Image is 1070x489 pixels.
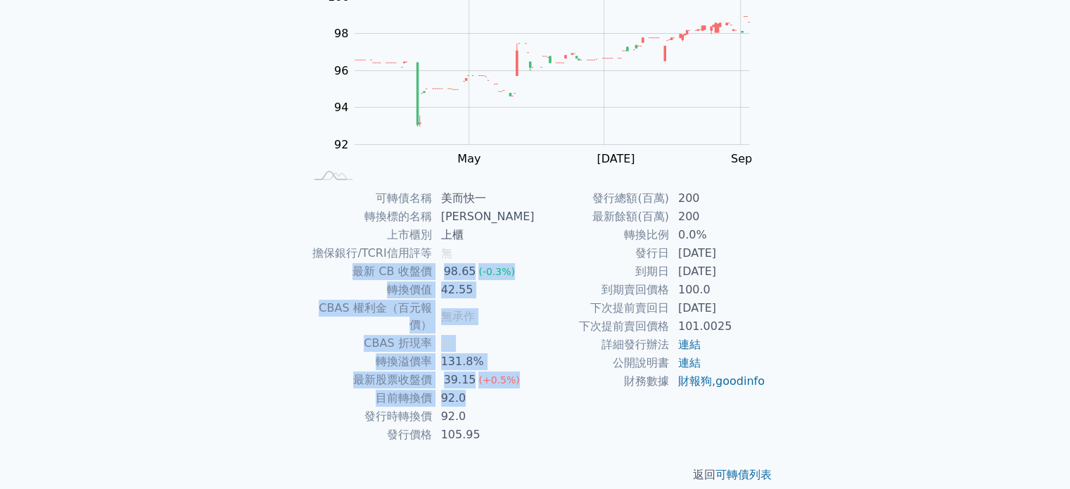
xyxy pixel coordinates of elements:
tspan: 98 [334,27,348,40]
td: 0.0% [670,226,766,244]
tspan: Sep [731,152,752,165]
td: 下次提前賣回日 [535,299,670,317]
iframe: Chat Widget [1000,421,1070,489]
span: 無 [441,246,452,260]
td: 目前轉換價 [305,389,433,407]
td: 發行時轉換價 [305,407,433,426]
td: 發行總額(百萬) [535,189,670,208]
td: 200 [670,189,766,208]
td: 轉換標的名稱 [305,208,433,226]
td: 轉換比例 [535,226,670,244]
td: 上市櫃別 [305,226,433,244]
td: 公開說明書 [535,354,670,372]
span: 無承作 [441,310,475,323]
td: , [670,372,766,390]
td: 100.0 [670,281,766,299]
tspan: 92 [334,138,348,151]
td: 發行價格 [305,426,433,444]
td: 最新股票收盤價 [305,371,433,389]
td: 101.0025 [670,317,766,336]
span: (-0.3%) [478,266,515,277]
td: 可轉債名稱 [305,189,433,208]
div: 聊天小工具 [1000,421,1070,489]
span: 無 [441,336,452,350]
td: 最新 CB 收盤價 [305,262,433,281]
td: 200 [670,208,766,226]
td: 上櫃 [433,226,535,244]
tspan: May [457,152,480,165]
div: 39.15 [441,371,479,388]
td: 詳細發行辦法 [535,336,670,354]
td: CBAS 權利金（百元報價） [305,299,433,334]
tspan: [DATE] [597,152,635,165]
td: 131.8% [433,353,535,371]
a: goodinfo [715,374,765,388]
td: [DATE] [670,262,766,281]
div: 98.65 [441,263,479,280]
td: CBAS 折現率 [305,334,433,353]
a: 財報狗 [678,374,712,388]
tspan: 94 [334,101,348,114]
td: 最新餘額(百萬) [535,208,670,226]
td: 美而快一 [433,189,535,208]
tspan: 96 [334,64,348,77]
td: 92.0 [433,407,535,426]
td: 轉換溢價率 [305,353,433,371]
p: 返回 [288,466,783,483]
a: 連結 [678,356,701,369]
td: [PERSON_NAME] [433,208,535,226]
td: 轉換價值 [305,281,433,299]
td: 到期日 [535,262,670,281]
td: 財務數據 [535,372,670,390]
td: 下次提前賣回價格 [535,317,670,336]
td: 到期賣回價格 [535,281,670,299]
td: [DATE] [670,244,766,262]
td: 擔保銀行/TCRI信用評等 [305,244,433,262]
td: 105.95 [433,426,535,444]
a: 連結 [678,338,701,351]
td: 42.55 [433,281,535,299]
td: 發行日 [535,244,670,262]
a: 可轉債列表 [715,468,772,481]
td: 92.0 [433,389,535,407]
span: (+0.5%) [478,374,519,386]
td: [DATE] [670,299,766,317]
